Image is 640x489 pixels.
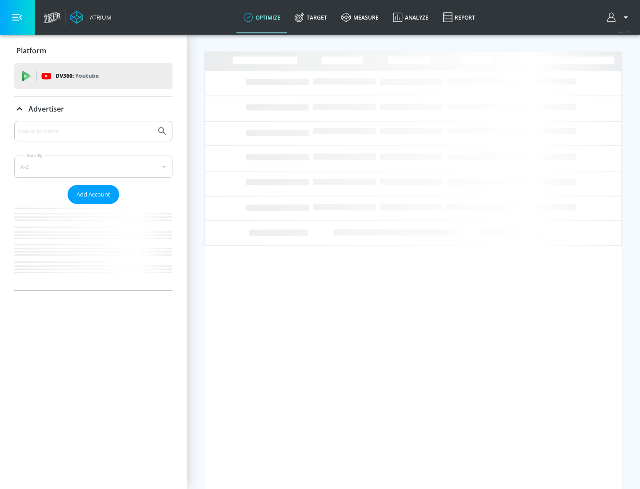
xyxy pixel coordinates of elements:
label: Sort By [25,152,44,158]
a: Target [288,1,334,33]
p: DV360: [56,71,99,81]
a: measure [334,1,386,33]
p: Advertiser [28,104,64,114]
button: Add Account [68,185,119,204]
span: v 4.33.5 [619,29,631,34]
div: Advertiser [14,121,172,290]
a: Report [436,1,482,33]
div: Atrium [86,13,112,21]
a: Analyze [386,1,436,33]
p: Youtube [75,71,99,80]
nav: list of Advertiser [14,204,172,290]
div: DV360: Youtube [14,63,172,89]
div: Platform [14,38,172,63]
div: A-Z [14,156,172,178]
div: Advertiser [14,96,172,121]
a: Atrium [70,11,112,24]
p: Platform [16,46,46,56]
a: optimize [236,1,288,33]
span: Add Account [76,189,110,200]
input: Search by name [18,125,152,137]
